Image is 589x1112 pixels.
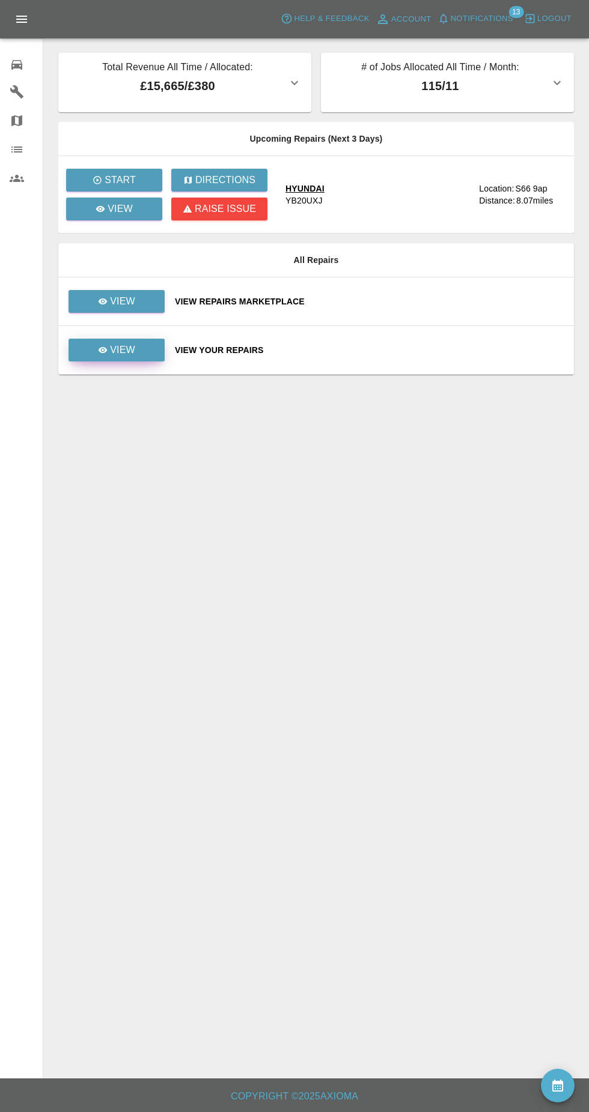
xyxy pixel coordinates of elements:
a: Account [373,10,435,29]
button: Directions [171,169,267,192]
a: View [69,339,165,361]
button: Total Revenue All Time / Allocated:£15,665/£380 [58,53,311,112]
button: availability [541,1069,575,1102]
div: 8.07 miles [516,195,564,207]
p: Start [105,173,136,187]
button: Raise issue [171,198,267,220]
p: View [108,202,133,216]
a: View [66,198,162,220]
p: £15,665 / £380 [68,77,287,95]
a: HYUNDAIYB20UXJ [285,183,469,207]
button: # of Jobs Allocated All Time / Month:115/11 [321,53,574,112]
span: Account [391,13,432,26]
p: View [110,343,135,357]
a: View Repairs Marketplace [175,295,564,307]
th: Upcoming Repairs (Next 3 Days) [58,122,574,156]
a: Location:S66 9apDistance:8.07miles [479,183,564,207]
a: View [68,345,165,354]
button: Open drawer [7,5,36,34]
button: Start [66,169,162,192]
p: View [110,294,135,309]
a: View Your Repairs [175,344,564,356]
th: All Repairs [58,243,574,277]
button: Help & Feedback [278,10,372,28]
span: Notifications [451,12,513,26]
div: Location: [479,183,514,195]
a: View [69,290,165,313]
button: Logout [521,10,575,28]
div: HYUNDAI [285,183,325,195]
h6: Copyright © 2025 Axioma [10,1088,579,1105]
button: Notifications [435,10,516,28]
span: Help & Feedback [294,12,369,26]
div: YB20UXJ [285,195,323,207]
a: View [68,296,165,306]
div: S66 9ap [515,183,547,195]
p: 115 / 11 [331,77,550,95]
span: 13 [508,6,523,18]
div: Distance: [479,195,515,207]
p: Raise issue [195,202,256,216]
p: Directions [195,173,255,187]
p: Total Revenue All Time / Allocated: [68,60,287,77]
span: Logout [537,12,572,26]
p: # of Jobs Allocated All Time / Month: [331,60,550,77]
